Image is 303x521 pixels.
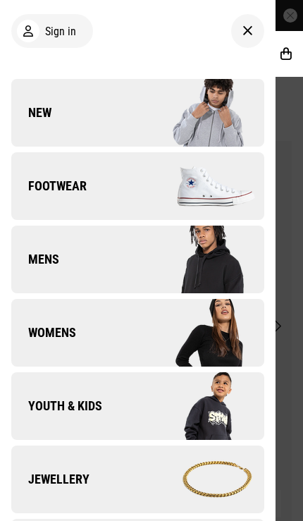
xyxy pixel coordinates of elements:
[11,6,54,48] button: Open LiveChat chat widget
[137,444,264,515] img: Company
[137,224,264,295] img: Company
[11,446,264,513] a: Jewellery Company
[11,226,264,293] a: Mens Company
[137,298,264,368] img: Company
[45,25,76,38] span: Sign in
[11,372,264,440] a: Youth & Kids Company
[137,78,264,148] img: Company
[11,398,102,415] span: Youth & Kids
[11,324,76,341] span: Womens
[11,104,51,121] span: New
[137,371,264,441] img: Company
[11,152,264,220] a: Footwear Company
[11,299,264,367] a: Womens Company
[137,151,264,221] img: Company
[11,471,89,488] span: Jewellery
[11,251,59,268] span: Mens
[11,178,87,195] span: Footwear
[11,79,264,147] a: New Company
